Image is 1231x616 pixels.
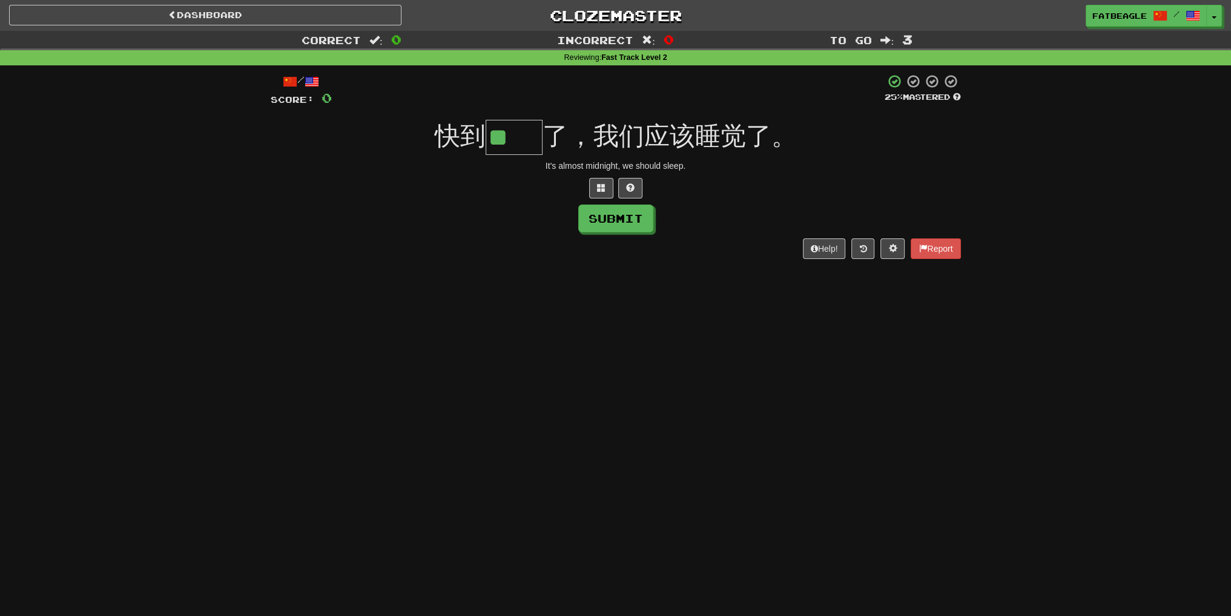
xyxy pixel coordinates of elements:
span: 了，我们应该睡觉了。 [543,122,797,150]
span: 0 [322,90,332,105]
div: It's almost midnight, we should sleep. [271,160,961,172]
span: To go [830,34,872,46]
span: 0 [391,32,401,47]
a: FatBeagle / [1086,5,1207,27]
span: : [642,35,655,45]
div: / [271,74,332,89]
button: Switch sentence to multiple choice alt+p [589,178,613,198]
span: 25 % [885,92,903,102]
button: Single letter hint - you only get 1 per sentence and score half the points! alt+h [618,178,642,198]
span: FatBeagle [1092,10,1147,21]
span: Correct [302,34,361,46]
span: 快到 [435,122,486,150]
button: Help! [803,238,846,259]
span: Score: [271,94,314,105]
span: : [880,35,894,45]
span: Incorrect [557,34,633,46]
span: 0 [664,32,674,47]
button: Submit [578,205,653,232]
span: / [1173,10,1180,18]
span: 3 [902,32,913,47]
span: : [369,35,383,45]
strong: Fast Track Level 2 [601,53,667,62]
a: Clozemaster [420,5,812,26]
button: Report [911,238,960,259]
a: Dashboard [9,5,401,25]
div: Mastered [885,92,961,103]
button: Round history (alt+y) [851,238,874,259]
